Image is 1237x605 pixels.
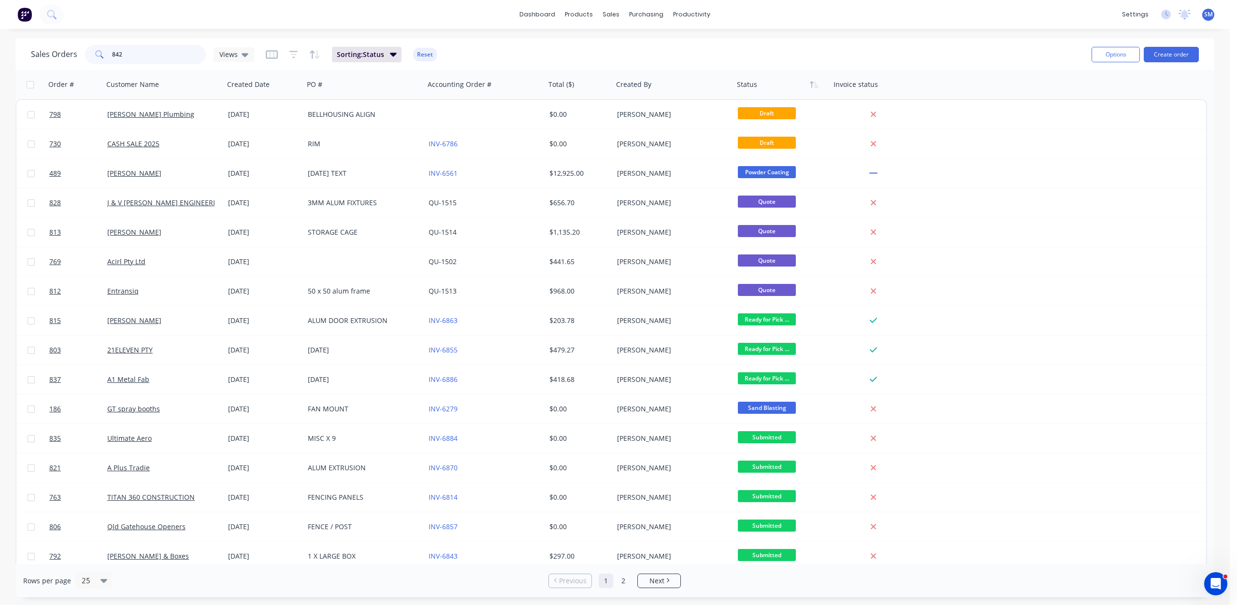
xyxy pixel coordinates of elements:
a: GT spray booths [107,404,160,413]
a: 812 [49,277,107,306]
div: [DATE] [228,492,300,502]
span: Sand Blasting [738,402,796,414]
span: 815 [49,316,61,325]
h2: Factory Feature Walkthroughs [20,277,173,287]
a: Next page [638,576,680,586]
span: Previous [559,576,587,586]
a: INV-6843 [429,551,458,561]
div: [DATE] [228,316,300,325]
div: Order # [48,80,74,89]
a: QU-1514 [429,227,457,237]
div: [DATE] [308,375,415,384]
div: 3MM ALUM FIXTURES [308,198,415,208]
img: Factory [17,7,32,22]
span: News [112,325,130,332]
a: INV-6884 [429,434,458,443]
a: Ultimate Aero [107,434,152,443]
a: INV-6855 [429,345,458,354]
div: Ask a questionAI Agent and team can help [10,114,184,151]
div: [PERSON_NAME] [617,110,724,119]
a: QU-1513 [429,286,457,295]
div: [PERSON_NAME] [617,139,724,149]
a: 792 [49,542,107,571]
span: Ready for Pick ... [738,372,796,384]
a: [PERSON_NAME] [107,316,161,325]
a: 828 [49,188,107,217]
a: INV-6786 [429,139,458,148]
div: products [560,7,598,22]
span: 763 [49,492,61,502]
div: [DATE] [228,551,300,561]
button: Sorting:Status [332,47,402,62]
a: 806 [49,512,107,541]
a: A1 Metal Fab [107,375,149,384]
div: [DATE] [228,198,300,208]
div: Created Date [227,80,270,89]
div: [PERSON_NAME] [617,257,724,267]
div: 1 X LARGE BOX [308,551,415,561]
a: 835 [49,424,107,453]
button: Create order [1144,47,1199,62]
a: INV-6279 [429,404,458,413]
span: 803 [49,345,61,355]
p: Hi [PERSON_NAME] [19,69,174,85]
a: dashboard [515,7,560,22]
button: Messages [48,301,97,340]
span: Ready for Pick ... [738,313,796,325]
div: $656.70 [549,198,606,208]
div: Total ($) [548,80,574,89]
div: Factory Weekly Updates - [DATE] [20,234,156,244]
div: sales [598,7,624,22]
div: $203.78 [549,316,606,325]
div: $0.00 [549,522,606,532]
a: 798 [49,100,107,129]
span: Draft [738,137,796,149]
a: 21ELEVEN PTY [107,345,153,354]
div: $1,135.20 [549,227,606,237]
span: 828 [49,198,61,208]
a: Page 2 [616,574,631,588]
div: [PERSON_NAME] [617,522,724,532]
iframe: Intercom live chat [1204,572,1227,595]
div: [DATE] [228,257,300,267]
span: Quote [738,254,796,267]
button: Options [1092,47,1140,62]
div: Ask a question [20,122,162,132]
span: 835 [49,434,61,443]
div: [DATE] [228,463,300,473]
a: J & V [PERSON_NAME] ENGINEERING [107,198,225,207]
span: Quote [738,284,796,296]
span: Help [161,325,177,332]
span: Quote [738,225,796,237]
ul: Pagination [545,574,685,588]
span: 798 [49,110,61,119]
a: INV-6814 [429,492,458,502]
a: 769 [49,247,107,276]
span: Home [13,325,35,332]
div: [DATE] [228,286,300,296]
span: Submitted [738,549,796,561]
a: Acirl Pty Ltd [107,257,145,266]
div: [PERSON_NAME] [617,227,724,237]
a: 813 [49,218,107,247]
div: [DATE] [228,110,300,119]
button: Reset [413,48,437,61]
div: $12,925.00 [549,169,606,178]
span: 489 [49,169,61,178]
a: [PERSON_NAME] Plumbing [107,110,194,119]
div: $418.68 [549,375,606,384]
div: [PERSON_NAME] [617,198,724,208]
span: Quote [738,196,796,208]
span: Submitted [738,520,796,532]
a: Page 1 is your current page [599,574,613,588]
a: [PERSON_NAME] [107,227,161,237]
div: Customer Name [106,80,159,89]
span: Submitted [738,461,796,473]
div: $0.00 [549,434,606,443]
div: 50 x 50 alum frame [308,286,415,296]
a: [PERSON_NAME] [107,169,161,178]
div: $441.65 [549,257,606,267]
span: Submitted [738,431,796,443]
div: [PERSON_NAME] [617,492,724,502]
div: FAN MOUNT [308,404,415,414]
